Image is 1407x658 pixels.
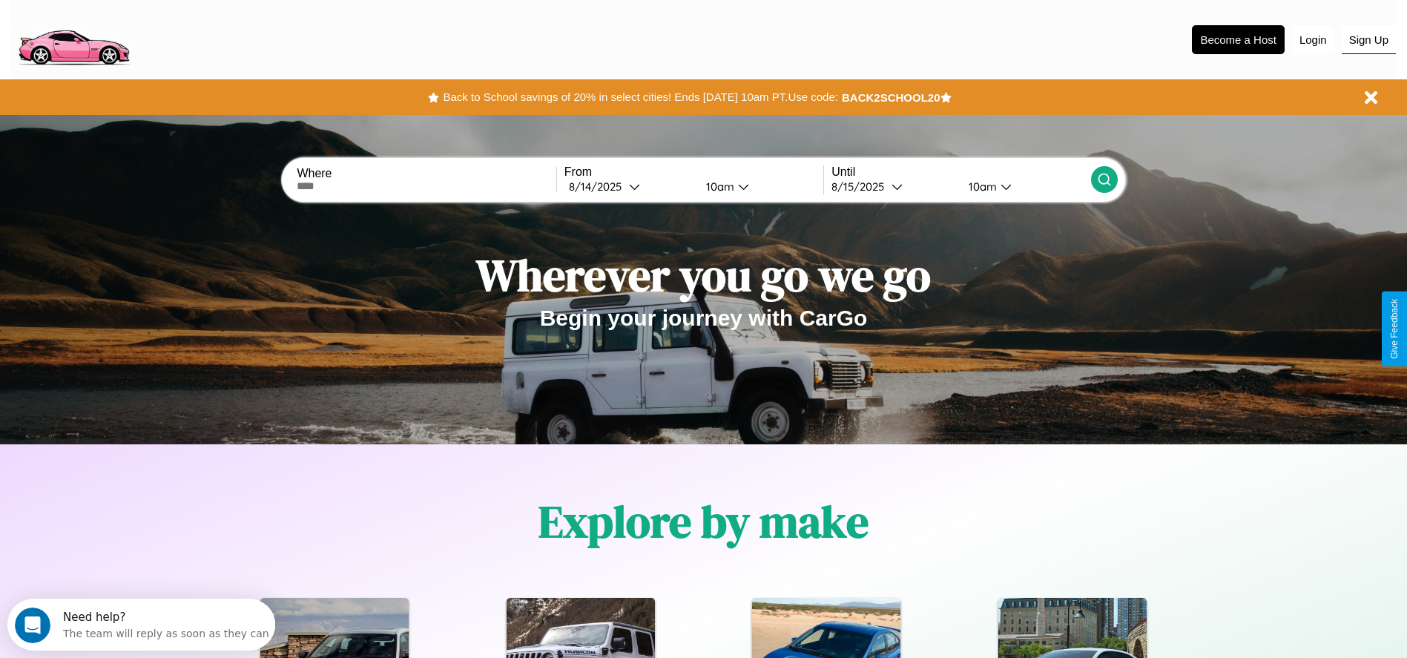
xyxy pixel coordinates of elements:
label: From [564,165,823,179]
label: Where [297,167,556,180]
b: BACK2SCHOOL20 [842,91,940,104]
button: Back to School savings of 20% in select cities! Ends [DATE] 10am PT.Use code: [439,87,841,108]
div: 8 / 14 / 2025 [569,180,629,194]
button: 10am [957,179,1091,194]
h1: Explore by make [538,491,869,552]
button: 10am [694,179,824,194]
button: Sign Up [1342,26,1396,54]
label: Until [831,165,1090,179]
div: Give Feedback [1389,299,1400,359]
iframe: Intercom live chat discovery launcher [7,599,275,651]
div: 10am [699,180,738,194]
div: The team will reply as soon as they can [56,24,262,40]
div: 8 / 15 / 2025 [831,180,892,194]
img: logo [11,7,136,69]
button: Become a Host [1192,25,1285,54]
div: Need help? [56,13,262,24]
div: 10am [961,180,1001,194]
div: Open Intercom Messenger [6,6,276,47]
button: Login [1292,26,1334,53]
button: 8/14/2025 [564,179,694,194]
iframe: Intercom live chat [15,608,50,643]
